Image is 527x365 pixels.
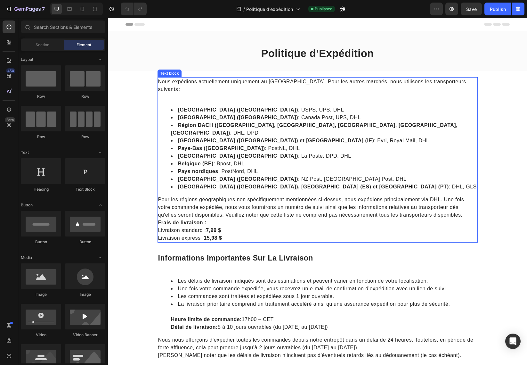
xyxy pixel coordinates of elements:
[42,5,45,13] p: 7
[108,18,527,365] iframe: Design area
[21,21,105,33] input: Search Sections & Elements
[315,6,332,12] span: Published
[50,235,370,246] h2: informations importantes sur la livraison
[490,6,506,12] div: Publish
[70,135,191,141] strong: [GEOGRAPHIC_DATA] ([GEOGRAPHIC_DATA])
[5,117,15,122] div: Beta
[50,202,99,207] strong: Frais de livraison :
[70,143,106,148] strong: Belgique (BE)
[63,299,134,304] strong: Heure limite de commande:
[65,134,105,140] div: Row
[65,292,105,297] div: Image
[21,332,61,338] div: Video
[63,157,369,165] li: : NZ Post, [GEOGRAPHIC_DATA] Post, DHL
[77,42,91,48] span: Element
[6,68,15,73] div: 450
[50,60,369,75] p: Nous expédions actuellement uniquement au [GEOGRAPHIC_DATA]. Pour les autres marchés, nous utilis...
[96,217,114,223] strong: 15,98 $
[63,104,350,118] strong: Région DACH ([GEOGRAPHIC_DATA], [GEOGRAPHIC_DATA], [GEOGRAPHIC_DATA], [GEOGRAPHIC_DATA], [GEOGRAP...
[50,201,369,224] p: Livraison standard : Livraison express :
[70,120,266,125] strong: [GEOGRAPHIC_DATA] ([GEOGRAPHIC_DATA]) et [GEOGRAPHIC_DATA] (IE)
[63,127,369,134] li: : PostNL, DHL
[484,3,511,15] button: Publish
[70,166,341,171] strong: [GEOGRAPHIC_DATA] ([GEOGRAPHIC_DATA]), [GEOGRAPHIC_DATA] (ES) et [GEOGRAPHIC_DATA] (PT)
[63,104,369,119] li: : DHL, DPD
[65,94,105,99] div: Row
[63,119,369,127] li: : Evri, Royal Mail, DHL
[21,239,61,245] div: Button
[243,6,245,12] span: /
[70,151,110,156] strong: Pays nordiques
[63,165,369,173] li: : DHL, GLS
[63,134,369,142] li: : La Poste, DPD, DHL
[95,253,105,263] span: Toggle open
[21,94,61,99] div: Row
[63,275,369,282] li: Les commandes sont traitées et expédiées sous 1 jour ouvrable.
[95,200,105,210] span: Toggle open
[50,178,369,201] p: Pour les régions géographiques non spécifiquement mentionnées ci-dessus, nous expédions principal...
[98,210,113,215] strong: 7,99 $
[121,3,147,15] div: Undo/Redo
[70,128,157,133] strong: Pays-Bas ([GEOGRAPHIC_DATA])
[51,53,72,58] div: Text block
[65,239,105,245] div: Button
[63,88,369,96] li: : USPS, UPS, DHL
[70,97,191,102] strong: [GEOGRAPHIC_DATA] ([GEOGRAPHIC_DATA])
[63,306,110,312] strong: Délai de livraison:
[65,332,105,338] div: Video Banner
[95,147,105,158] span: Toggle open
[246,6,293,12] span: Politique d’expédition
[21,202,33,208] span: Button
[36,42,49,48] span: Section
[70,158,191,164] strong: [GEOGRAPHIC_DATA] ([GEOGRAPHIC_DATA])
[3,3,48,15] button: 7
[21,150,29,155] span: Text
[70,89,191,95] strong: [GEOGRAPHIC_DATA] ([GEOGRAPHIC_DATA])
[50,318,369,341] p: Nous nous efforçons d’expédier toutes les commandes depuis notre entrepôt dans un délai de 24 heu...
[65,187,105,192] div: Text Block
[21,57,33,62] span: Layout
[21,255,32,261] span: Media
[63,267,369,275] li: Une fois votre commande expédiée, vous recevrez un e-mail de confirmation d’expédition avec un li...
[505,334,521,349] div: Open Intercom Messenger
[461,3,482,15] button: Save
[21,134,61,140] div: Row
[63,142,369,150] li: : Bpost, DHL
[466,6,477,12] span: Save
[63,259,369,267] li: Les délais de livraison indiqués sont des estimations et peuvent varier en fonction de votre loca...
[63,282,369,313] li: La livraison prioritaire comprend un traitement accéléré ainsi qu’une assurance expédition pour p...
[21,187,61,192] div: Heading
[63,96,369,104] li: : Canada Post, UPS, DHL
[95,54,105,65] span: Toggle open
[21,292,61,297] div: Image
[63,150,369,157] li: : PostNord, DHL
[118,29,301,43] h2: Politique d’Expédition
